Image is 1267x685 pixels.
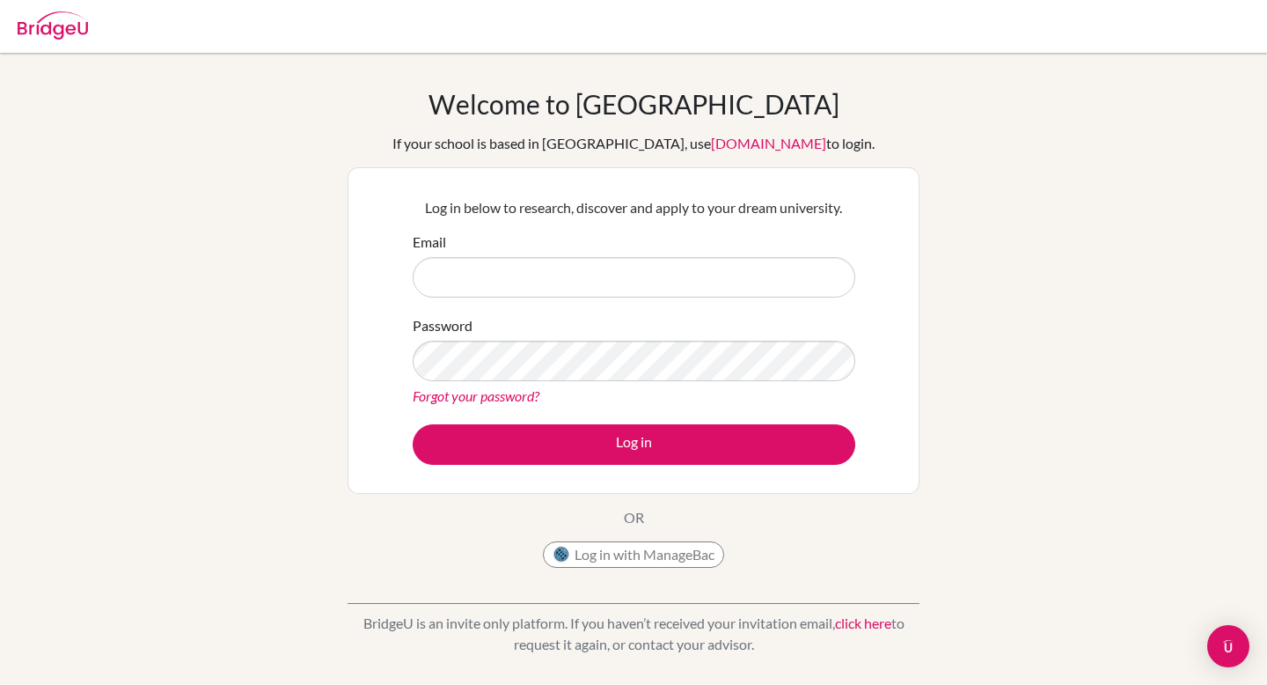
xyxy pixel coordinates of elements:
p: BridgeU is an invite only platform. If you haven’t received your invitation email, to request it ... [348,613,919,655]
img: Bridge-U [18,11,88,40]
label: Password [413,315,472,336]
a: click here [835,615,891,631]
h1: Welcome to [GEOGRAPHIC_DATA] [428,88,839,120]
a: Forgot your password? [413,387,539,404]
div: If your school is based in [GEOGRAPHIC_DATA], use to login. [392,133,875,154]
div: Open Intercom Messenger [1207,625,1249,667]
p: OR [624,507,644,528]
button: Log in [413,424,855,465]
a: [DOMAIN_NAME] [711,135,826,151]
p: Log in below to research, discover and apply to your dream university. [413,197,855,218]
label: Email [413,232,446,253]
button: Log in with ManageBac [543,541,724,568]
